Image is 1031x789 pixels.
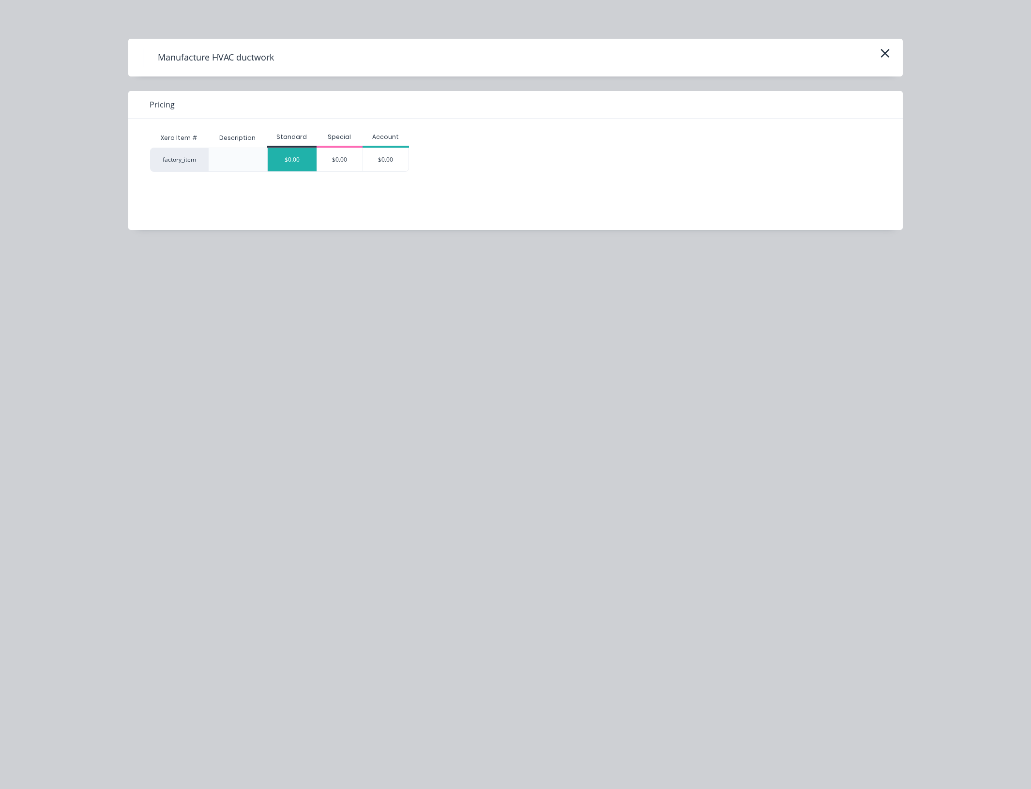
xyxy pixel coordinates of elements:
div: Standard [267,133,317,141]
div: $0.00 [363,148,409,171]
h4: Manufacture HVAC ductwork [143,48,288,67]
div: $0.00 [317,148,363,171]
div: $0.00 [268,148,317,171]
div: factory_item [150,148,208,172]
span: Pricing [150,99,175,110]
div: Description [212,126,263,150]
div: Special [317,133,363,141]
div: Xero Item # [150,128,208,148]
div: Account [363,133,409,141]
